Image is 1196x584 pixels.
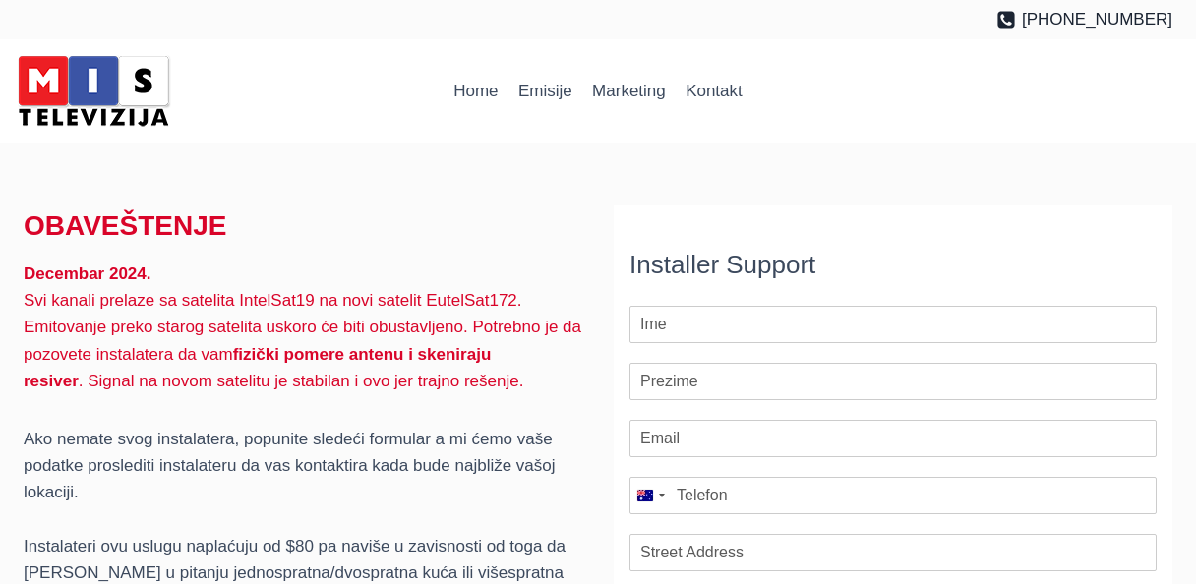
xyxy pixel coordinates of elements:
span: [PHONE_NUMBER] [1022,6,1172,32]
h2: OBAVEŠTENJE [24,205,582,247]
button: Selected country [629,477,671,514]
a: Kontakt [676,68,752,115]
p: Svi kanali prelaze sa satelita IntelSat19 na novi satelit EutelSat172. Emitovanje preko starog sa... [24,261,582,394]
nav: Primary [444,68,752,115]
strong: Decembar 2024. [24,264,150,283]
input: Mobile Phone Number [629,477,1157,514]
input: Ime [629,306,1157,343]
a: Emisije [508,68,582,115]
a: [PHONE_NUMBER] [996,6,1172,32]
a: Home [444,68,508,115]
input: Prezime [629,363,1157,400]
div: Installer Support [629,245,1157,286]
a: Marketing [582,68,676,115]
img: MIS Television [10,49,177,133]
strong: fizički pomere antenu i skeniraju resiver [24,345,491,390]
input: Email [629,420,1157,457]
input: Street Address [629,534,1157,571]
